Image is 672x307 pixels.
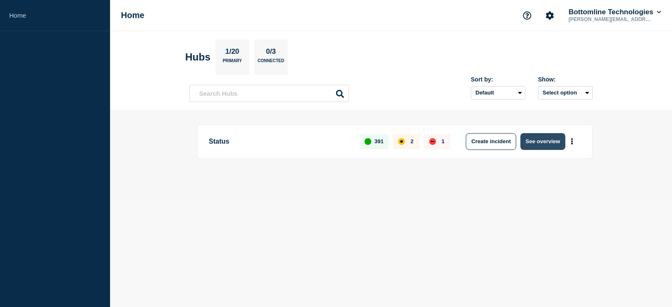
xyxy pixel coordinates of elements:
p: 0/3 [263,47,279,58]
select: Sort by [471,86,525,100]
h2: Hubs [185,51,210,63]
div: Show: [538,76,593,83]
p: 1/20 [222,47,242,58]
div: Sort by: [471,76,525,83]
p: [PERSON_NAME][EMAIL_ADDRESS][PERSON_NAME][DOMAIN_NAME] [567,16,654,22]
p: Status [209,133,350,150]
p: 2 [410,138,413,144]
p: 1 [441,138,444,144]
p: Connected [257,58,284,67]
div: down [429,138,436,145]
input: Search Hubs [189,85,349,102]
button: See overview [520,133,565,150]
button: Support [518,7,536,24]
button: Select option [538,86,593,100]
div: up [365,138,371,145]
p: Primary [223,58,242,67]
div: affected [398,138,405,145]
p: 391 [375,138,384,144]
button: More actions [567,134,577,149]
button: Create incident [466,133,516,150]
button: Account settings [541,7,559,24]
h1: Home [121,10,144,20]
button: Bottomline Technologies [567,8,663,16]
